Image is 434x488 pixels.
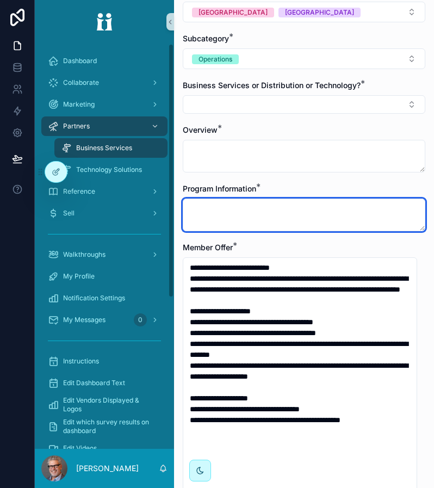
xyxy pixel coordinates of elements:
div: Operations [199,54,232,64]
span: Member Offer [183,243,233,252]
button: Select Button [183,95,425,114]
span: Business Services or Distribution or Technology? [183,81,361,90]
a: My Profile [41,267,168,286]
p: [PERSON_NAME] [76,463,139,474]
span: Edit Vendors Displayed & Logos [63,396,157,413]
a: Collaborate [41,73,168,92]
span: Sell [63,209,75,218]
a: Dashboard [41,51,168,71]
span: Partners [63,122,90,131]
a: Marketing [41,95,168,114]
span: Program Information [183,184,256,193]
button: Unselect CANADA [278,7,361,17]
a: Partners [41,116,168,136]
a: Instructions [41,351,168,371]
span: Collaborate [63,78,99,87]
span: Edit Dashboard Text [63,379,125,387]
span: Notification Settings [63,294,125,302]
a: Edit which survey results on dashboard [41,417,168,436]
button: Select Button [183,48,425,69]
span: My Profile [63,272,95,281]
span: Walkthroughs [63,250,106,259]
span: Overview [183,125,218,134]
span: Reference [63,187,95,196]
a: Notification Settings [41,288,168,308]
span: Instructions [63,357,99,366]
span: Business Services [76,144,132,152]
div: [GEOGRAPHIC_DATA] [199,8,268,17]
span: Dashboard [63,57,97,65]
a: Reference [41,182,168,201]
a: My Messages0 [41,310,168,330]
div: scrollable content [35,44,174,449]
span: Edit which survey results on dashboard [63,418,157,435]
a: Edit Vendors Displayed & Logos [41,395,168,415]
div: 0 [134,313,147,326]
span: Subcategory [183,34,229,43]
div: [GEOGRAPHIC_DATA] [285,8,354,17]
button: Select Button [183,2,425,22]
a: Sell [41,203,168,223]
a: Walkthroughs [41,245,168,264]
span: My Messages [63,316,106,324]
a: Edit Videos [41,438,168,458]
button: Unselect USA [192,7,274,17]
span: Edit Videos [63,444,97,453]
a: Edit Dashboard Text [41,373,168,393]
a: Business Services [54,138,168,158]
a: Technology Solutions [54,160,168,180]
img: App logo [89,13,120,30]
span: Technology Solutions [76,165,142,174]
span: Marketing [63,100,95,109]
